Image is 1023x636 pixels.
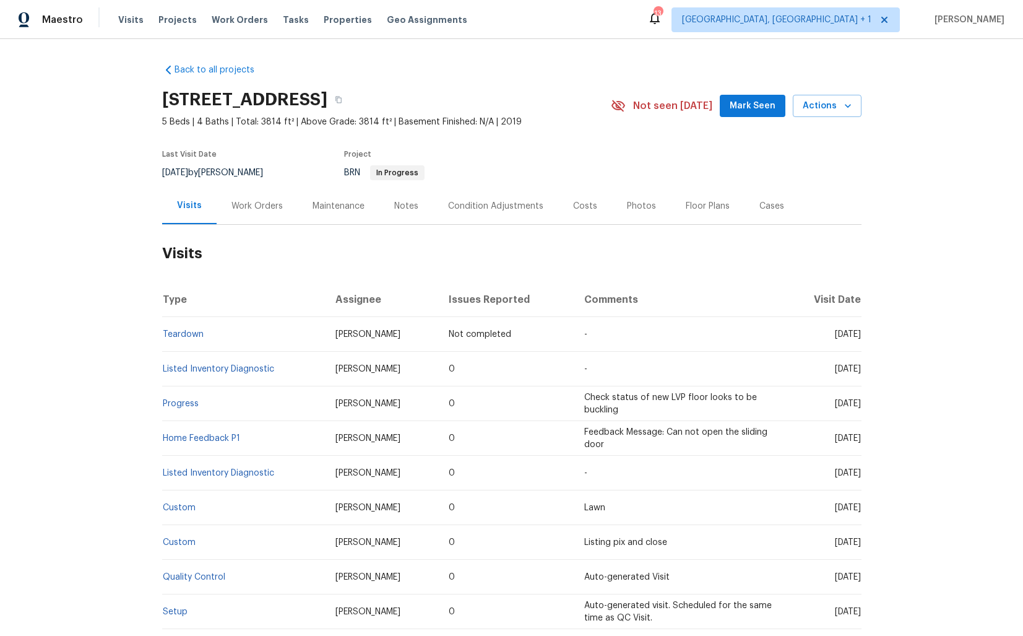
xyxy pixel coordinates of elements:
button: Mark Seen [720,95,785,118]
div: Maintenance [313,200,365,212]
span: [DATE] [162,168,188,177]
span: [DATE] [835,399,861,408]
span: 0 [449,365,455,373]
div: Visits [177,199,202,212]
span: [GEOGRAPHIC_DATA], [GEOGRAPHIC_DATA] + 1 [682,14,871,26]
span: Mark Seen [730,98,775,114]
span: Projects [158,14,197,26]
span: Tasks [283,15,309,24]
span: - [584,330,587,339]
h2: [STREET_ADDRESS] [162,94,327,106]
span: [PERSON_NAME] [335,538,400,547]
div: by [PERSON_NAME] [162,165,278,180]
a: Progress [163,399,199,408]
th: Issues Reported [439,282,574,317]
div: Notes [394,200,418,212]
a: Home Feedback P1 [163,434,240,443]
th: Comments [574,282,784,317]
span: 5 Beds | 4 Baths | Total: 3814 ft² | Above Grade: 3814 ft² | Basement Finished: N/A | 2019 [162,116,611,128]
span: [PERSON_NAME] [335,330,400,339]
span: [DATE] [835,503,861,512]
a: Listed Inventory Diagnostic [163,365,274,373]
span: Actions [803,98,852,114]
span: [PERSON_NAME] [335,469,400,477]
span: [PERSON_NAME] [335,399,400,408]
span: Maestro [42,14,83,26]
span: [DATE] [835,469,861,477]
span: Not completed [449,330,511,339]
a: Custom [163,538,196,547]
span: [PERSON_NAME] [335,608,400,616]
span: [DATE] [835,608,861,616]
span: [PERSON_NAME] [335,434,400,443]
span: 0 [449,608,455,616]
span: 0 [449,503,455,512]
button: Copy Address [327,89,350,111]
a: Quality Control [163,573,225,582]
div: Floor Plans [686,200,730,212]
span: 0 [449,573,455,582]
span: Feedback Message: Can not open the sliding door [584,428,767,449]
a: Teardown [163,330,204,339]
a: Custom [163,503,196,512]
span: Geo Assignments [387,14,467,26]
div: Cases [759,200,784,212]
span: 0 [449,434,455,443]
span: BRN [344,168,425,177]
span: [DATE] [835,330,861,339]
span: [DATE] [835,434,861,443]
div: Photos [627,200,656,212]
span: 0 [449,399,455,408]
span: [DATE] [835,538,861,547]
span: Listing pix and close [584,538,667,547]
th: Assignee [326,282,439,317]
a: Listed Inventory Diagnostic [163,469,274,477]
span: Not seen [DATE] [633,100,712,112]
span: [DATE] [835,365,861,373]
span: [PERSON_NAME] [335,503,400,512]
span: Properties [324,14,372,26]
span: Project [344,150,371,158]
a: Back to all projects [162,64,281,76]
button: Actions [793,95,861,118]
span: Check status of new LVP floor looks to be buckling [584,393,757,414]
span: - [584,469,587,477]
span: - [584,365,587,373]
span: Lawn [584,503,605,512]
span: [PERSON_NAME] [930,14,1004,26]
th: Type [162,282,326,317]
div: 13 [654,7,662,20]
span: [PERSON_NAME] [335,573,400,582]
span: Work Orders [212,14,268,26]
h2: Visits [162,225,861,282]
span: 0 [449,469,455,477]
span: Last Visit Date [162,150,217,158]
div: Costs [573,200,597,212]
span: Visits [118,14,144,26]
th: Visit Date [784,282,861,317]
span: Auto-generated Visit [584,573,670,582]
div: Condition Adjustments [448,200,543,212]
span: [PERSON_NAME] [335,365,400,373]
span: [DATE] [835,573,861,582]
span: In Progress [371,169,423,176]
div: Work Orders [231,200,283,212]
span: Auto-generated visit. Scheduled for the same time as QC Visit. [584,601,772,622]
a: Setup [163,608,188,616]
span: 0 [449,538,455,547]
